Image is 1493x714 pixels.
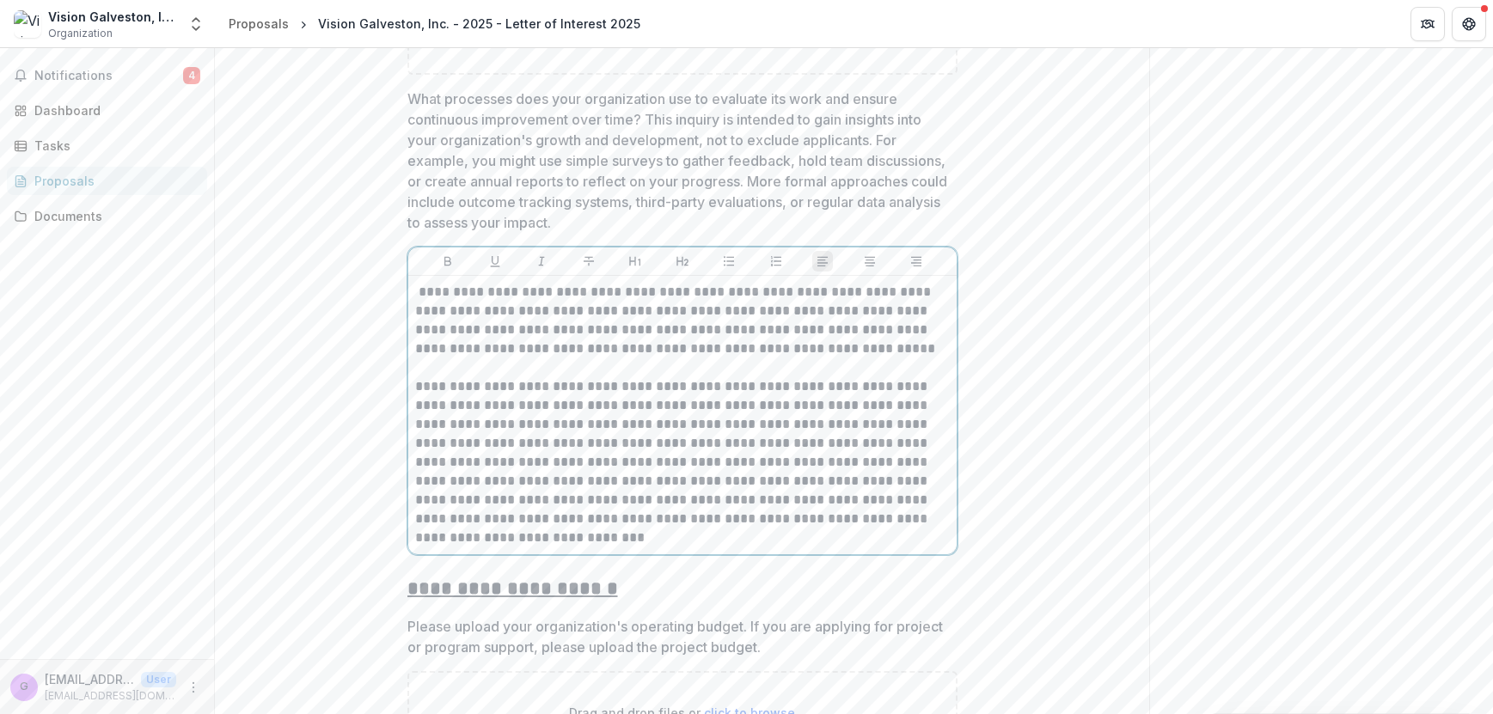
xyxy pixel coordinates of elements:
button: Bold [437,251,458,272]
button: Heading 1 [625,251,646,272]
p: What processes does your organization use to evaluate its work and ensure continuous improvement ... [407,88,947,233]
nav: breadcrumb [222,11,647,36]
button: Underline [485,251,505,272]
span: 4 [183,67,200,84]
button: Heading 2 [672,251,693,272]
a: Proposals [222,11,296,36]
span: Notifications [34,69,183,83]
div: Vision Galveston, Inc. - 2025 - Letter of Interest 2025 [318,15,640,33]
p: [EMAIL_ADDRESS][DOMAIN_NAME] [45,670,134,688]
p: Please upload your organization's operating budget. If you are applying for project or program su... [407,616,947,657]
p: User [141,672,176,687]
img: Vision Galveston, Inc. [14,10,41,38]
button: Notifications4 [7,62,207,89]
div: Dashboard [34,101,193,119]
div: Proposals [229,15,289,33]
a: Proposals [7,167,207,195]
div: Proposals [34,172,193,190]
div: grants@visiongalveston.com [20,681,28,693]
button: Align Left [812,251,833,272]
a: Dashboard [7,96,207,125]
div: Vision Galveston, Inc. [48,8,177,26]
div: Documents [34,207,193,225]
div: Tasks [34,137,193,155]
button: Open entity switcher [184,7,208,41]
button: Italicize [531,251,552,272]
a: Documents [7,202,207,230]
button: Align Right [906,251,927,272]
button: Get Help [1452,7,1486,41]
p: [EMAIL_ADDRESS][DOMAIN_NAME] [45,688,176,704]
button: Partners [1410,7,1445,41]
a: Tasks [7,131,207,160]
button: More [183,677,204,698]
button: Bullet List [719,251,739,272]
button: Strike [578,251,599,272]
span: Organization [48,26,113,41]
button: Ordered List [766,251,786,272]
button: Align Center [860,251,880,272]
